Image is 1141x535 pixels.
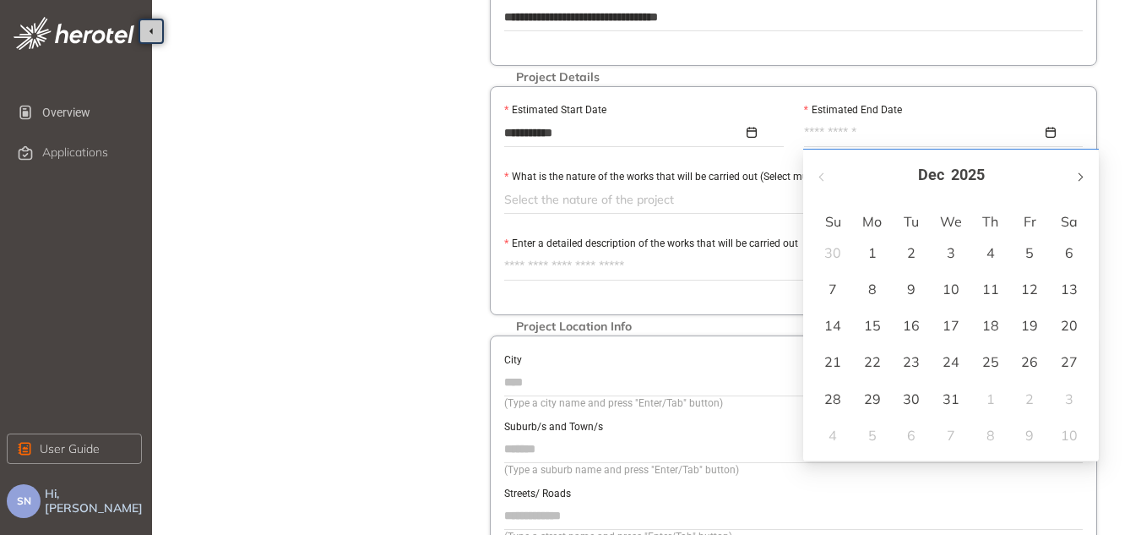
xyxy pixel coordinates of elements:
[853,271,893,308] td: 2025-12-08
[853,381,893,418] td: 2025-12-29
[970,308,1010,344] td: 2025-12-18
[941,389,961,409] div: 31
[1049,271,1089,308] td: 2025-12-13
[40,439,100,458] span: User Guide
[1059,352,1079,372] div: 27
[970,418,1010,454] td: 2026-01-08
[932,235,971,271] td: 2025-12-03
[504,503,1083,528] input: Streets/ Roads
[17,495,31,507] span: SN
[1059,425,1079,445] div: 10
[813,418,853,454] td: 2026-01-04
[1019,352,1040,372] div: 26
[823,315,843,336] div: 14
[504,352,522,368] label: City
[970,271,1010,308] td: 2025-12-11
[42,145,108,160] span: Applications
[981,315,1001,336] div: 18
[7,484,41,518] button: SN
[901,279,921,299] div: 9
[981,243,1001,263] div: 4
[823,243,843,263] div: 30
[1049,208,1089,235] th: Sa
[1049,235,1089,271] td: 2025-12-06
[823,389,843,409] div: 28
[932,308,971,344] td: 2025-12-17
[504,253,1083,280] textarea: Enter a detailed description of the works that will be carried out
[892,418,932,454] td: 2026-01-06
[813,208,853,235] th: Su
[813,271,853,308] td: 2025-12-07
[1010,271,1050,308] td: 2025-12-12
[813,344,853,380] td: 2025-12-21
[1019,425,1040,445] div: 9
[970,381,1010,418] td: 2026-01-01
[901,243,921,263] div: 2
[862,389,883,409] div: 29
[42,96,139,129] span: Overview
[804,102,902,118] label: Estimated End Date
[981,279,1001,299] div: 11
[14,17,134,50] img: logo
[862,425,883,445] div: 5
[804,123,1043,142] input: Estimated End Date
[862,279,883,299] div: 8
[504,102,606,118] label: Estimated Start Date
[892,235,932,271] td: 2025-12-02
[1059,279,1079,299] div: 13
[862,243,883,263] div: 1
[892,308,932,344] td: 2025-12-16
[901,425,921,445] div: 6
[1059,243,1079,263] div: 6
[813,235,853,271] td: 2025-11-30
[823,279,843,299] div: 7
[901,352,921,372] div: 23
[7,434,142,464] button: User Guide
[1010,208,1050,235] th: Fr
[1010,418,1050,454] td: 2026-01-09
[892,381,932,418] td: 2025-12-30
[813,308,853,344] td: 2025-12-14
[892,271,932,308] td: 2025-12-09
[932,418,971,454] td: 2026-01-07
[981,425,1001,445] div: 8
[1010,344,1050,380] td: 2025-12-26
[1019,389,1040,409] div: 2
[1010,308,1050,344] td: 2025-12-19
[941,315,961,336] div: 17
[504,123,743,142] input: Estimated Start Date
[504,369,1083,395] input: City
[941,425,961,445] div: 7
[970,344,1010,380] td: 2025-12-25
[508,319,640,334] span: Project Location Info
[823,425,843,445] div: 4
[932,271,971,308] td: 2025-12-10
[862,352,883,372] div: 22
[504,436,1083,461] input: Suburb/s and Town/s
[504,169,892,185] label: What is the nature of the works that will be carried out (Select multiple if applicable)
[1059,315,1079,336] div: 20
[970,208,1010,235] th: Th
[853,344,893,380] td: 2025-12-22
[1010,381,1050,418] td: 2026-01-02
[853,308,893,344] td: 2025-12-15
[1019,243,1040,263] div: 5
[504,4,1083,30] input: Address
[941,352,961,372] div: 24
[941,243,961,263] div: 3
[932,208,971,235] th: We
[853,235,893,271] td: 2025-12-01
[1049,381,1089,418] td: 2026-01-03
[853,208,893,235] th: Mo
[508,70,608,85] span: Project Details
[1019,315,1040,336] div: 19
[45,487,145,516] span: Hi, [PERSON_NAME]
[504,396,1083,412] div: (Type a city name and press "Enter/Tab" button)
[1049,418,1089,454] td: 2026-01-10
[1059,389,1079,409] div: 3
[981,389,1001,409] div: 1
[932,381,971,418] td: 2025-12-31
[970,235,1010,271] td: 2025-12-04
[1019,279,1040,299] div: 12
[1049,308,1089,344] td: 2025-12-20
